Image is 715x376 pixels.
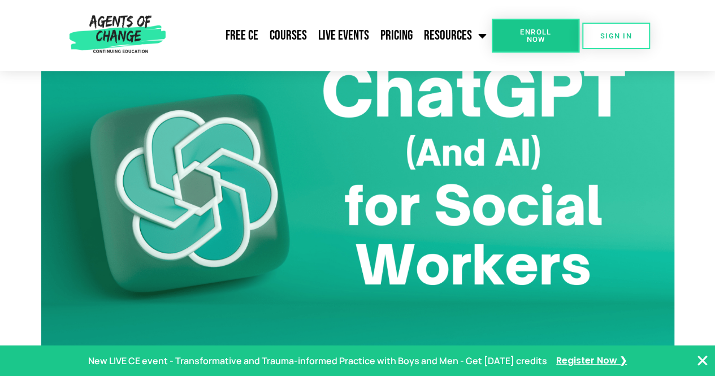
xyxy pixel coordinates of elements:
nav: Menu [170,21,492,50]
span: Enroll Now [510,28,561,43]
a: Live Events [313,21,375,50]
a: Pricing [375,21,418,50]
a: SIGN IN [582,23,650,49]
a: Register Now ❯ [556,353,627,369]
a: Enroll Now [492,19,579,53]
p: New LIVE CE event - Transformative and Trauma-informed Practice with Boys and Men - Get [DATE] cr... [88,353,547,369]
a: Resources [418,21,492,50]
a: Free CE [220,21,264,50]
a: Courses [264,21,313,50]
button: Close Banner [696,354,709,368]
span: SIGN IN [600,32,632,40]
